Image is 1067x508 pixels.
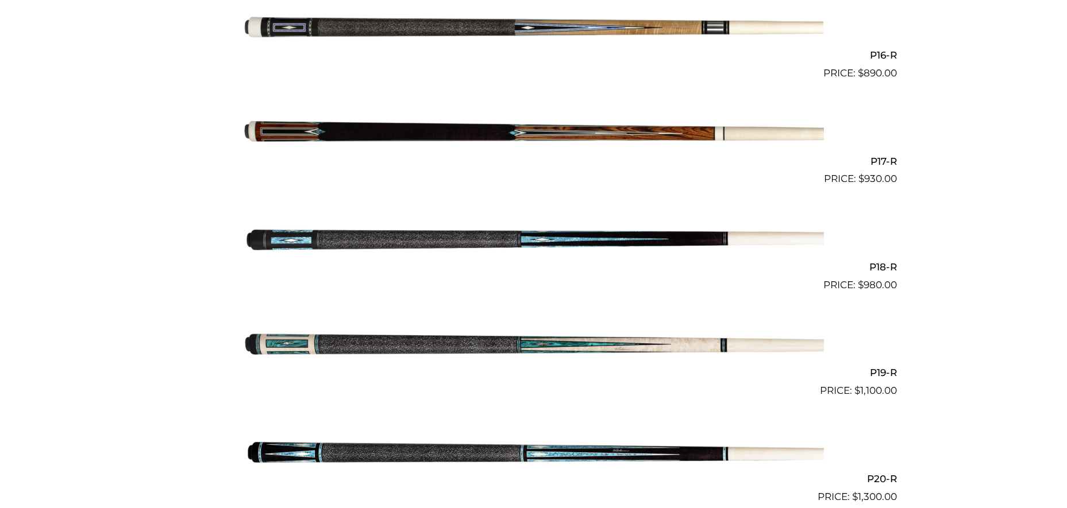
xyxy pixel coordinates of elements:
span: $ [858,173,864,184]
a: P20-R $1,300.00 [171,403,897,504]
img: P19-R [244,297,824,394]
bdi: 1,300.00 [852,491,897,502]
h2: P17-R [171,150,897,172]
span: $ [852,491,858,502]
a: P18-R $980.00 [171,191,897,292]
img: P20-R [244,403,824,499]
img: P17-R [244,86,824,182]
bdi: 930.00 [858,173,897,184]
span: $ [854,385,860,396]
bdi: 890.00 [858,67,897,79]
h2: P16-R [171,45,897,66]
bdi: 980.00 [858,279,897,290]
h2: P19-R [171,362,897,383]
span: $ [858,67,864,79]
a: P17-R $930.00 [171,86,897,187]
bdi: 1,100.00 [854,385,897,396]
a: P19-R $1,100.00 [171,297,897,398]
img: P18-R [244,191,824,288]
span: $ [858,279,864,290]
h2: P18-R [171,256,897,277]
h2: P20-R [171,468,897,489]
